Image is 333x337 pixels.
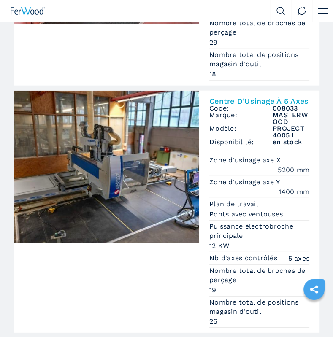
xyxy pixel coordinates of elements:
[14,91,199,243] img: Centre D'Usinage À 5 Axes MASTERWOOD PROJECT 4005 L
[209,209,309,219] em: Ponts avec ventouses
[273,125,309,139] h3: PROJECT 4005 L
[209,241,309,251] em: 12 KW
[209,253,279,263] p: Nb d'axes contrôlés
[209,266,309,285] p: Nombre total de broches de perçage
[276,7,285,15] img: Search
[209,139,273,146] span: Disponibilité:
[209,50,309,69] p: Nombre total de positions magasin d'outil
[209,69,309,79] em: 18
[273,105,309,112] h3: 008033
[209,38,309,47] em: 29
[209,178,282,187] p: Zone d'usinage axe Y
[273,139,309,146] span: en stock
[278,165,309,175] em: 5200 mm
[209,298,309,317] p: Nombre total de positions magasin d'outil
[209,125,273,139] span: Modèle:
[11,7,45,15] img: Ferwood
[209,105,273,112] span: Code:
[209,156,283,165] p: Zone d'usinage axe X
[273,112,309,125] h3: MASTERWOOD
[209,316,309,326] em: 26
[303,279,325,300] a: sharethis
[209,222,309,241] p: Puissance électrobroche principale
[298,7,306,15] img: Contact us
[312,0,333,22] button: Click to toggle menu
[209,19,309,38] p: Nombre total de broches de perçage
[288,253,310,263] em: 5 axes
[14,91,319,333] a: Centre D'Usinage À 5 Axes MASTERWOOD PROJECT 4005 LCentre D'Usinage À 5 AxesCode:008033Marque:MAS...
[279,187,309,197] em: 1400 mm
[209,112,273,125] span: Marque:
[209,200,260,209] p: Plan de travail
[209,285,309,295] em: 19
[297,299,327,331] iframe: Chat
[209,97,309,105] h2: Centre D'Usinage À 5 Axes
